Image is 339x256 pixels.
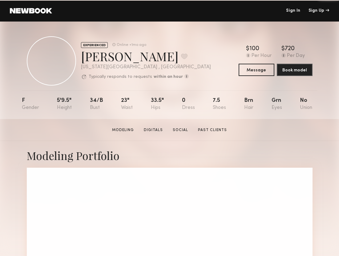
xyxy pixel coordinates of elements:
[81,65,211,70] div: [US_STATE][GEOGRAPHIC_DATA] , [GEOGRAPHIC_DATA]
[81,42,108,48] div: EXPERIENCED
[110,127,136,133] a: Modeling
[213,98,226,110] div: 7.5
[300,98,312,110] div: No
[239,64,274,76] button: Message
[154,75,183,79] b: within an hour
[246,46,249,52] div: $
[252,53,272,59] div: Per Hour
[196,127,229,133] a: Past Clients
[151,98,164,110] div: 33.5"
[272,98,282,110] div: Grn
[27,148,313,163] div: Modeling Portfolio
[285,46,295,52] div: 720
[281,46,285,52] div: $
[170,127,191,133] a: Social
[244,98,253,110] div: Brn
[286,9,300,13] a: Sign In
[309,9,329,13] div: Sign Up
[277,64,313,76] button: Book model
[81,48,211,64] div: [PERSON_NAME]
[89,75,152,79] p: Typically responds to requests
[90,98,103,110] div: 34/b
[182,98,195,110] div: 0
[22,98,39,110] div: F
[141,127,165,133] a: Digitals
[121,98,133,110] div: 23"
[117,43,146,47] div: Online +1mo ago
[57,98,72,110] div: 5'9.5"
[287,53,305,59] div: Per Day
[249,46,259,52] div: 100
